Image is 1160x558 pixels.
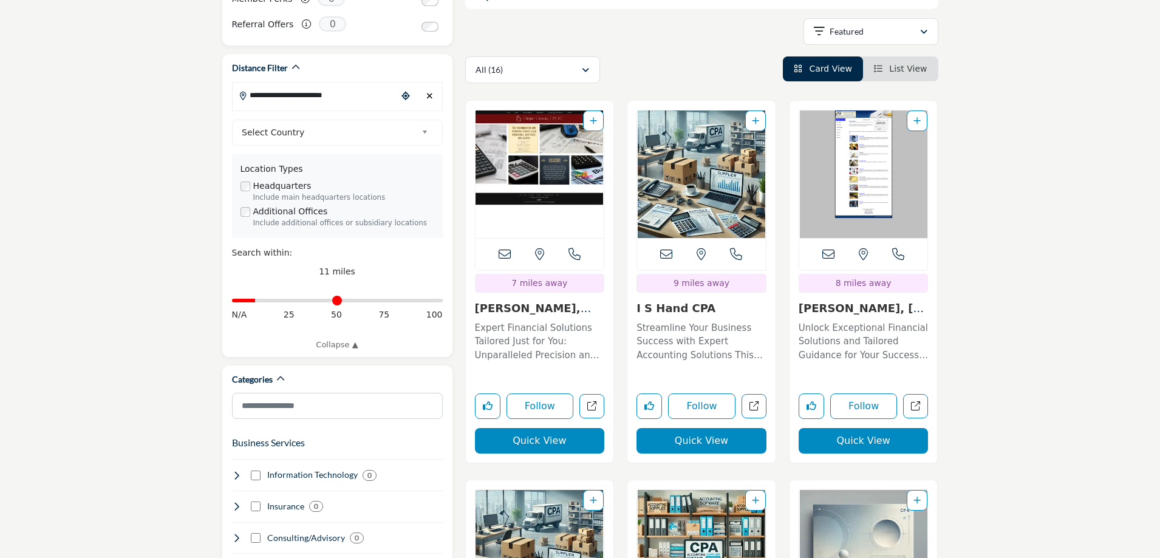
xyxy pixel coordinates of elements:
[903,394,928,419] a: Open colletti-hearne-company-llc in new tab
[476,111,604,238] a: Open Listing in new tab
[363,470,377,481] div: 0 Results For Information Technology
[465,56,600,83] button: All (16)
[350,532,364,543] div: 0 Results For Consulting/Advisory
[253,218,434,229] div: Include additional offices or subsidiary locations
[742,394,766,419] a: Open i-s-hand-cpa in new tab
[319,267,355,276] span: 11 miles
[913,495,921,505] a: Add To List
[253,192,434,203] div: Include main headquarters locations
[636,393,662,419] button: Like listing
[232,62,288,74] h2: Distance Filter
[889,64,927,73] span: List View
[636,302,766,315] h3: I S Hand CPA
[799,393,824,419] button: Like listing
[579,394,604,419] a: Open christine-granata-cpa-llc in new tab
[794,64,852,73] a: View Card
[475,393,500,419] button: Like listing
[511,278,567,288] span: 7 miles away
[799,302,929,315] h3: Colletti, Hearne & Company, LLC
[232,393,443,419] input: Search Category
[421,22,438,32] input: Switch to Referral Offers
[752,116,759,126] a: Add To List
[309,501,323,512] div: 0 Results For Insurance
[251,533,261,543] input: Select Consulting/Advisory checkbox
[241,163,434,175] div: Location Types
[636,428,766,454] button: Quick View
[799,302,925,328] a: [PERSON_NAME], [PERSON_NAME] & C...
[799,318,929,362] a: Unlock Exceptional Financial Solutions and Tailored Guidance for Your Success Located in [GEOGRAP...
[331,308,342,321] span: 50
[267,500,304,512] h4: Insurance: Professional liability, healthcare, life insurance, risk management
[232,308,247,321] span: N/A
[674,278,729,288] span: 9 miles away
[752,495,759,505] a: Add To List
[232,435,305,450] button: Business Services
[232,339,443,351] a: Collapse ▲
[637,111,766,238] img: I S Hand CPA
[421,83,439,109] div: Clear search location
[355,534,359,542] b: 0
[799,428,929,454] button: Quick View
[874,64,927,73] a: View List
[803,18,938,45] button: Featured
[636,318,766,362] a: Streamline Your Business Success with Expert Accounting Solutions This company is a dedicated adv...
[913,116,921,126] a: Add To List
[251,471,261,480] input: Select Information Technology checkbox
[232,14,294,35] label: Referral Offers
[253,205,328,218] label: Additional Offices
[475,302,605,315] h3: Christine Granata, CPA, LLC
[836,278,892,288] span: 8 miles away
[367,471,372,480] b: 0
[475,321,605,362] p: Expert Financial Solutions Tailored Just for You: Unparalleled Precision and Personalization in A...
[397,83,415,109] div: Choose your current location
[475,318,605,362] a: Expert Financial Solutions Tailored Just for You: Unparalleled Precision and Personalization in A...
[830,393,898,419] button: Follow
[863,56,938,81] li: List View
[799,111,928,238] a: Open Listing in new tab
[809,64,851,73] span: Card View
[314,502,318,511] b: 0
[476,64,503,76] p: All (16)
[232,247,443,259] div: Search within:
[232,373,273,386] h2: Categories
[799,321,929,362] p: Unlock Exceptional Financial Solutions and Tailored Guidance for Your Success Located in [GEOGRAP...
[636,302,715,315] a: I S Hand CPA
[799,111,928,238] img: Colletti, Hearne & Company, LLC
[378,308,389,321] span: 75
[475,302,592,328] a: [PERSON_NAME], C...
[251,502,261,511] input: Select Insurance checkbox
[637,111,766,238] a: Open Listing in new tab
[426,308,443,321] span: 100
[475,428,605,454] button: Quick View
[636,321,766,362] p: Streamline Your Business Success with Expert Accounting Solutions This company is a dedicated adv...
[319,16,346,32] span: 0
[830,26,864,38] p: Featured
[476,111,604,238] img: Christine Granata, CPA, LLC
[253,180,312,192] label: Headquarters
[507,393,574,419] button: Follow
[267,532,345,544] h4: Consulting/Advisory: Business consulting, mergers & acquisitions, growth strategies
[783,56,863,81] li: Card View
[668,393,735,419] button: Follow
[590,116,597,126] a: Add To List
[284,308,295,321] span: 25
[233,83,397,107] input: Search Location
[590,495,597,505] a: Add To List
[267,469,358,481] h4: Information Technology: Software, cloud services, data management, analytics, automation
[242,125,417,140] span: Select Country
